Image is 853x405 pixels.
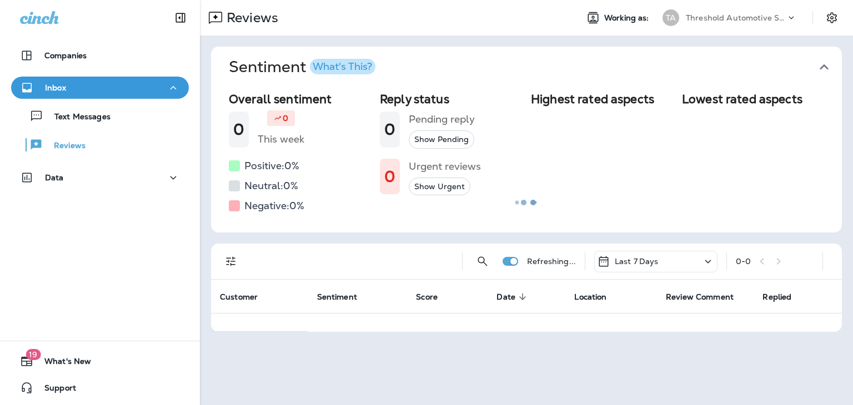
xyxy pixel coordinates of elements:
span: 19 [26,349,41,360]
span: What's New [33,357,91,370]
button: Support [11,377,189,399]
p: Data [45,173,64,182]
button: Inbox [11,77,189,99]
span: Support [33,383,76,397]
p: Reviews [43,141,86,151]
p: Inbox [45,83,66,92]
p: Companies [44,51,87,60]
button: Companies [11,44,189,67]
p: Text Messages [43,112,111,123]
button: 19What's New [11,350,189,372]
button: Reviews [11,133,189,156]
button: Text Messages [11,104,189,128]
button: Collapse Sidebar [165,7,196,29]
button: Data [11,166,189,189]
